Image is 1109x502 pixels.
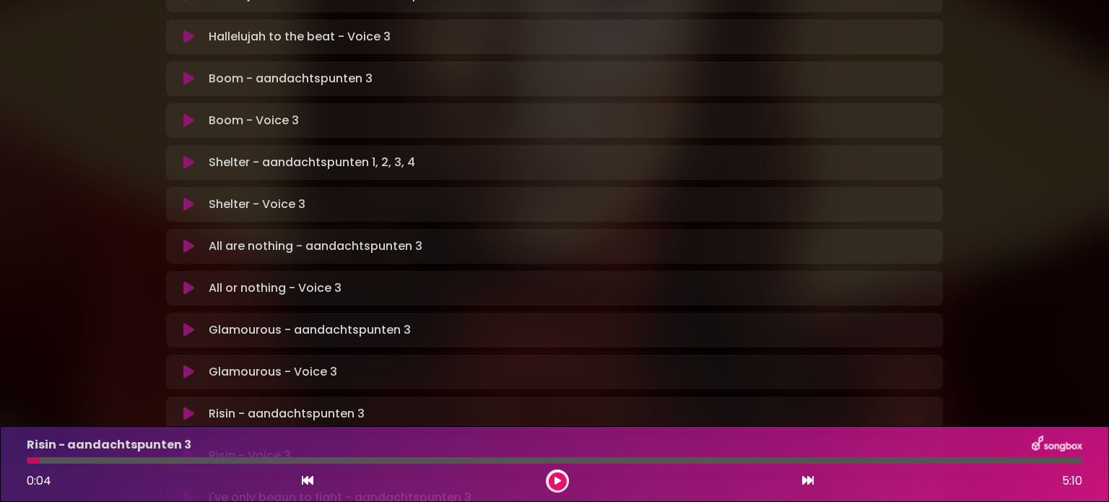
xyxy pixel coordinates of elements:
p: Hallelujah to the beat - Voice 3 [209,28,391,46]
p: Shelter - Voice 3 [209,196,305,213]
p: Risin - aandachtspunten 3 [27,436,191,454]
span: 5:10 [1062,472,1082,490]
p: Risin - aandachtspunten 3 [209,405,365,423]
p: Glamourous - Voice 3 [209,363,337,381]
p: Boom - aandachtspunten 3 [209,70,373,87]
img: songbox-logo-white.png [1032,436,1082,454]
p: Shelter - aandachtspunten 1, 2, 3, 4 [209,154,415,171]
p: Boom - Voice 3 [209,112,299,129]
span: 0:04 [27,472,51,489]
p: All are nothing - aandachtspunten 3 [209,238,422,255]
p: All or nothing - Voice 3 [209,280,342,297]
p: Glamourous - aandachtspunten 3 [209,321,411,339]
